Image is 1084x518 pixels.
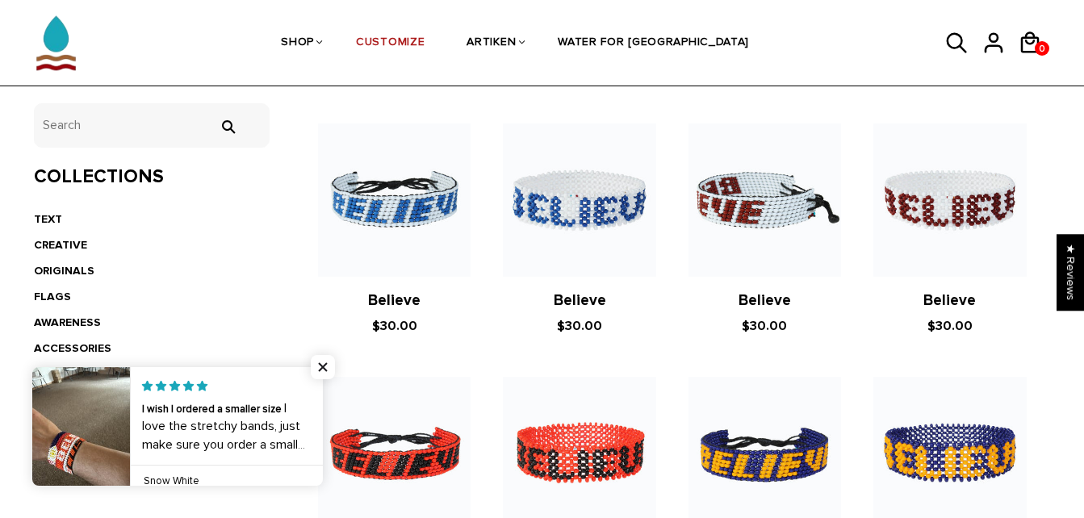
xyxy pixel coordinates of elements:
[1057,234,1084,311] div: Click to open Judge.me floating reviews tab
[34,290,71,303] a: FLAGS
[372,318,417,334] span: $30.00
[739,291,791,310] a: Believe
[34,103,270,148] input: Search
[34,315,101,329] a: AWARENESS
[34,165,270,189] h3: Collections
[923,291,976,310] a: Believe
[1035,41,1049,56] a: 0
[34,238,87,252] a: CREATIVE
[1035,39,1049,59] span: 0
[281,1,314,86] a: SHOP
[311,355,335,379] span: Close popup widget
[558,1,749,86] a: WATER FOR [GEOGRAPHIC_DATA]
[467,1,516,86] a: ARTIKEN
[557,318,602,334] span: $30.00
[742,318,787,334] span: $30.00
[927,318,973,334] span: $30.00
[368,291,421,310] a: Believe
[356,1,425,86] a: CUSTOMIZE
[34,212,62,226] a: TEXT
[34,341,111,355] a: ACCESSORIES
[211,119,244,134] input: Search
[554,291,606,310] a: Believe
[34,264,94,278] a: ORIGINALS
